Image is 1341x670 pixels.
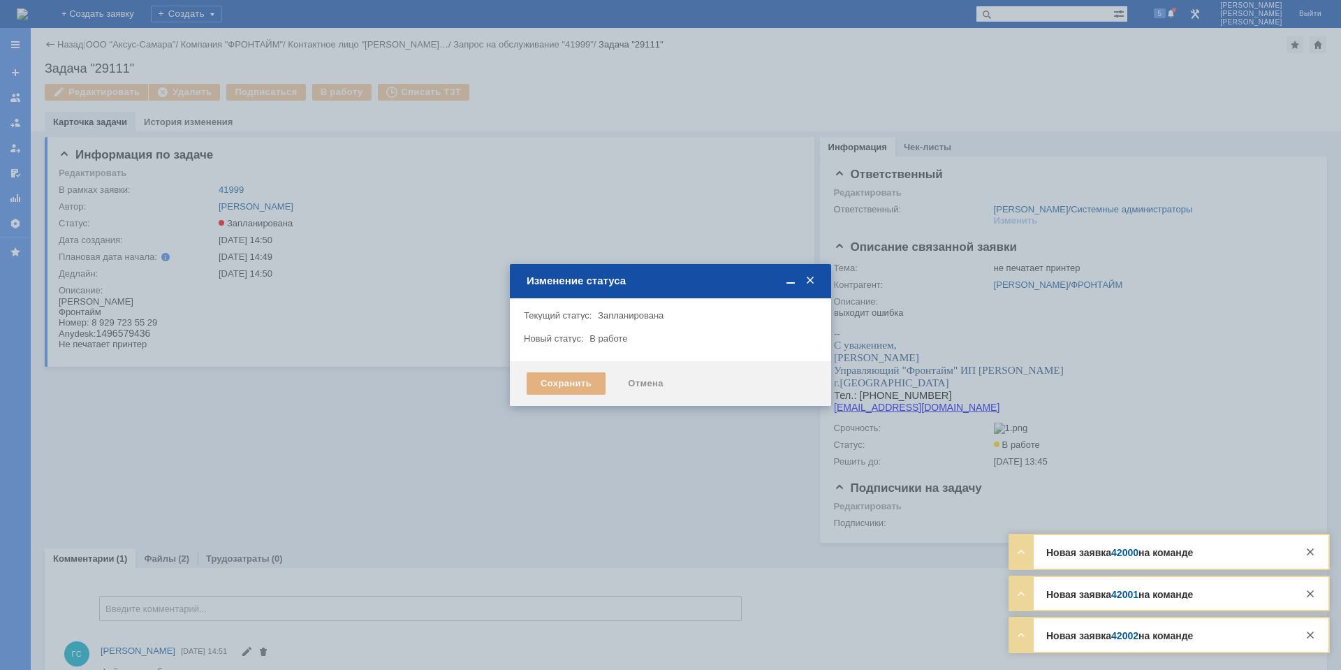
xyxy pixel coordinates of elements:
[1013,627,1029,643] div: Развернуть
[527,275,817,287] div: Изменение статуса
[1302,585,1319,602] div: Закрыть
[1111,547,1138,558] a: 42000
[37,31,91,43] span: 1496579436
[1046,589,1193,600] strong: Новая заявка на команде
[1013,544,1029,560] div: Развернуть
[1013,585,1029,602] div: Развернуть
[1046,630,1193,641] strong: Новая заявка на команде
[1046,547,1193,558] strong: Новая заявка на команде
[784,275,798,287] span: Свернуть (Ctrl + M)
[524,333,584,344] label: Новый статус:
[524,310,592,321] label: Текущий статус:
[1111,630,1138,641] a: 42002
[1111,589,1138,600] a: 42001
[1302,544,1319,560] div: Закрыть
[589,333,627,344] span: В работе
[1302,627,1319,643] div: Закрыть
[803,275,817,287] span: Закрыть
[598,310,664,321] span: Запланирована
